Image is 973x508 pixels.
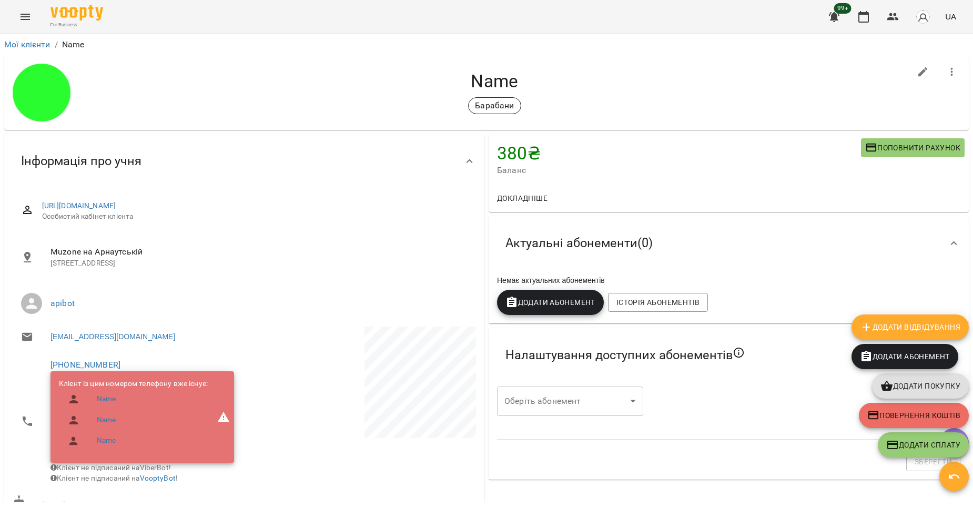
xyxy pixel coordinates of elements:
div: ​ [497,387,643,416]
span: Додати Абонемент [860,350,950,363]
button: Повернення коштів [859,403,969,428]
span: Muzone на Арнаутській [50,246,468,258]
div: Інформація про учня [4,134,484,188]
span: Додати Відвідування [860,321,960,333]
a: [URL][DOMAIN_NAME] [42,201,116,210]
span: 99+ [834,3,852,14]
button: Додати Абонемент [852,344,958,369]
span: Додати покупку [880,380,960,392]
span: Налаштування доступних абонементів [505,347,745,363]
button: Історія абонементів [608,293,708,312]
svg: Якщо не обрано жодного, клієнт зможе побачити всі публічні абонементи [733,347,745,359]
button: Додати Сплату [878,432,969,458]
img: c06ef2a34d1de6170413f5c7c64bad80.png [13,64,70,121]
div: Барабани [468,97,521,114]
button: Menu [13,4,38,29]
button: Докладніше [493,189,552,208]
a: Name [97,435,116,446]
span: Поповнити рахунок [865,141,960,154]
img: avatar_s.png [916,9,930,24]
span: For Business [50,22,103,28]
span: Інформація про учня [21,153,141,169]
span: Клієнт не підписаний на ! [50,474,178,482]
a: [PHONE_NUMBER] [50,360,120,370]
a: Name [97,415,116,425]
button: Додати покупку [872,373,969,399]
div: Актуальні абонементи(0) [489,216,969,270]
span: Особистий кабінет клієнта [42,211,468,222]
a: VooptyBot [140,474,176,482]
nav: breadcrumb [4,38,969,51]
span: Клієнт не підписаний на ViberBot! [50,463,171,472]
span: Баланс [497,164,861,177]
button: Поповнити рахунок [861,138,965,157]
span: Актуальні абонементи ( 0 ) [505,235,653,251]
span: Додати Сплату [886,439,960,451]
a: [EMAIL_ADDRESS][DOMAIN_NAME] [50,331,175,342]
a: Name [97,394,116,404]
span: UA [945,11,956,22]
span: Докладніше [497,192,548,205]
span: Додати Абонемент [505,296,595,309]
button: UA [941,7,960,26]
span: Історія абонементів [616,296,700,309]
li: / [55,38,58,51]
a: Мої клієнти [4,39,50,49]
p: Барабани [475,99,514,112]
span: Повернення коштів [867,409,960,422]
img: Voopty Logo [50,5,103,21]
p: [STREET_ADDRESS] [50,258,468,269]
ul: Клієнт із цим номером телефону вже існує: [59,379,208,455]
div: Налаштування доступних абонементів [489,328,969,382]
p: Name [62,38,85,51]
div: Немає актуальних абонементів [495,273,962,288]
button: Додати Абонемент [497,290,604,315]
button: Додати Відвідування [852,314,969,340]
h4: Name [79,70,910,92]
h4: 380 ₴ [497,143,861,164]
a: apibot [50,298,75,308]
